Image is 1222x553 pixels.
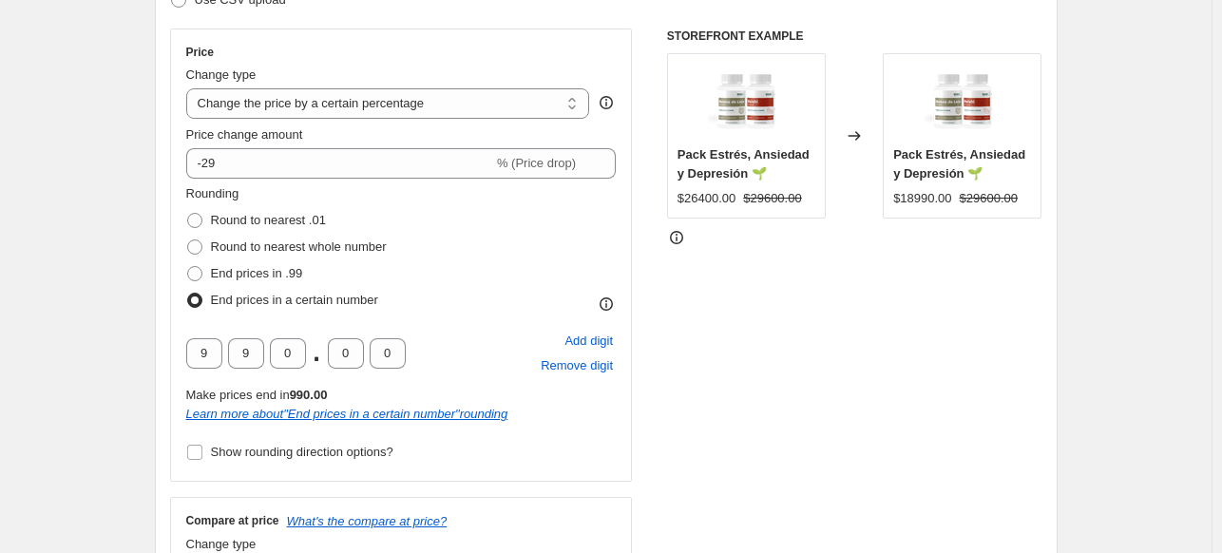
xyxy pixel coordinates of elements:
div: $26400.00 [678,189,735,208]
h3: Price [186,45,214,60]
input: ﹡ [328,338,364,369]
span: Pack Estrés, Ansiedad y Depresión 🌱 [893,147,1025,181]
b: 990.00 [290,388,328,402]
span: Pack Estrés, Ansiedad y Depresión 🌱 [678,147,810,181]
span: . [312,338,322,369]
span: Change type [186,537,257,551]
i: Learn more about " End prices in a certain number " rounding [186,407,508,421]
input: ﹡ [228,338,264,369]
input: ﹡ [270,338,306,369]
span: Make prices end in [186,388,328,402]
input: ﹡ [370,338,406,369]
a: Learn more about"End prices in a certain number"rounding [186,407,508,421]
button: Add placeholder [562,329,616,353]
span: Show rounding direction options? [211,445,393,459]
button: Remove placeholder [538,353,616,378]
img: PackMenteenCalma_80x.png [708,64,784,140]
strike: $29600.00 [960,189,1018,208]
span: Remove digit [541,356,613,375]
span: Round to nearest .01 [211,213,326,227]
div: help [597,93,616,112]
button: What's the compare at price? [287,514,448,528]
span: End prices in .99 [211,266,303,280]
span: End prices in a certain number [211,293,378,307]
h3: Compare at price [186,513,279,528]
span: Round to nearest whole number [211,239,387,254]
strike: $29600.00 [743,189,801,208]
input: -15 [186,148,493,179]
input: ﹡ [186,338,222,369]
span: Price change amount [186,127,303,142]
span: Change type [186,67,257,82]
span: Rounding [186,186,239,200]
div: $18990.00 [893,189,951,208]
img: PackMenteenCalma_80x.png [925,64,1001,140]
span: Add digit [564,332,613,351]
span: % (Price drop) [497,156,576,170]
h6: STOREFRONT EXAMPLE [667,29,1042,44]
